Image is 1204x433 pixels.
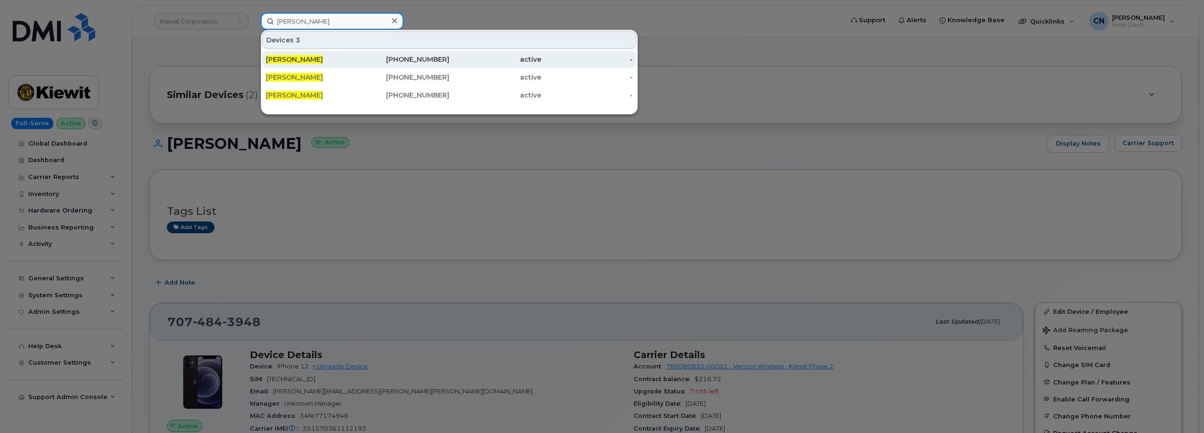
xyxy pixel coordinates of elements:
[449,90,541,100] div: active
[266,73,323,82] span: [PERSON_NAME]
[262,69,636,86] a: [PERSON_NAME][PHONE_NUMBER]active-
[449,55,541,64] div: active
[541,73,633,82] div: -
[266,91,323,99] span: [PERSON_NAME]
[1163,392,1197,426] iframe: Messenger Launcher
[449,73,541,82] div: active
[262,31,636,49] div: Devices
[266,55,323,64] span: [PERSON_NAME]
[358,55,450,64] div: [PHONE_NUMBER]
[541,90,633,100] div: -
[262,87,636,104] a: [PERSON_NAME][PHONE_NUMBER]active-
[358,90,450,100] div: [PHONE_NUMBER]
[541,55,633,64] div: -
[262,51,636,68] a: [PERSON_NAME][PHONE_NUMBER]active-
[358,73,450,82] div: [PHONE_NUMBER]
[296,35,300,45] span: 3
